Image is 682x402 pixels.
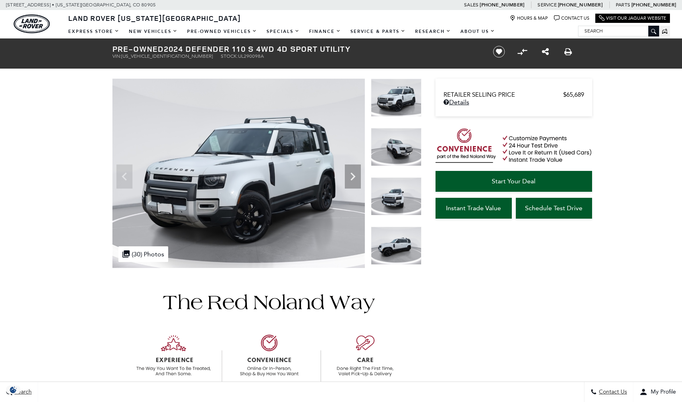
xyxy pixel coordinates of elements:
a: [STREET_ADDRESS] • [US_STATE][GEOGRAPHIC_DATA], CO 80905 [6,2,156,8]
a: Instant Trade Value [436,198,512,219]
a: EXPRESS STORE [63,24,124,39]
span: Land Rover [US_STATE][GEOGRAPHIC_DATA] [68,13,241,23]
span: Service [537,2,556,8]
a: Visit Our Jaguar Website [599,15,666,21]
a: Land Rover [US_STATE][GEOGRAPHIC_DATA] [63,13,246,23]
a: Print this Pre-Owned 2024 Defender 110 S 4WD 4D Sport Utility [564,47,572,57]
a: Contact Us [554,15,589,21]
h1: 2024 Defender 110 S 4WD 4D Sport Utility [112,45,480,53]
a: Details [444,98,584,106]
div: (30) Photos [118,246,168,262]
a: Finance [304,24,346,39]
a: [PHONE_NUMBER] [558,2,603,8]
a: Research [410,24,456,39]
span: UL290098A [238,53,264,59]
span: Stock: [221,53,238,59]
a: Retailer Selling Price $65,689 [444,91,584,98]
a: [PHONE_NUMBER] [480,2,524,8]
button: Compare vehicle [516,46,528,58]
a: Hours & Map [510,15,548,21]
img: Used 2024 White Land Rover S image 3 [371,177,421,215]
span: Schedule Test Drive [525,204,582,212]
img: Used 2024 White Land Rover S image 1 [112,79,365,268]
span: My Profile [647,389,676,396]
a: Start Your Deal [436,171,592,192]
span: Start Your Deal [492,177,535,185]
a: Pre-Owned Vehicles [182,24,262,39]
a: About Us [456,24,500,39]
div: Next [345,164,361,189]
span: Contact Us [597,389,627,396]
img: Opt-Out Icon [4,386,22,394]
img: Used 2024 White Land Rover S image 1 [371,79,421,117]
a: [PHONE_NUMBER] [631,2,676,8]
button: Save vehicle [490,45,508,58]
span: Instant Trade Value [446,204,501,212]
a: Specials [262,24,304,39]
strong: Pre-Owned [112,43,164,54]
a: land-rover [14,14,50,33]
nav: Main Navigation [63,24,500,39]
a: Schedule Test Drive [516,198,592,219]
section: Click to Open Cookie Consent Modal [4,386,22,394]
a: Service & Parts [346,24,410,39]
span: Parts [616,2,630,8]
span: Retailer Selling Price [444,91,563,98]
a: New Vehicles [124,24,182,39]
img: Land Rover [14,14,50,33]
img: Used 2024 White Land Rover S image 4 [371,227,421,265]
span: VIN: [112,53,121,59]
button: Open user profile menu [633,382,682,402]
span: Sales [464,2,478,8]
input: Search [578,26,659,36]
a: Share this Pre-Owned 2024 Defender 110 S 4WD 4D Sport Utility [542,47,549,57]
span: [US_VEHICLE_IDENTIFICATION_NUMBER] [121,53,213,59]
span: $65,689 [563,91,584,98]
img: Used 2024 White Land Rover S image 2 [371,128,421,166]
